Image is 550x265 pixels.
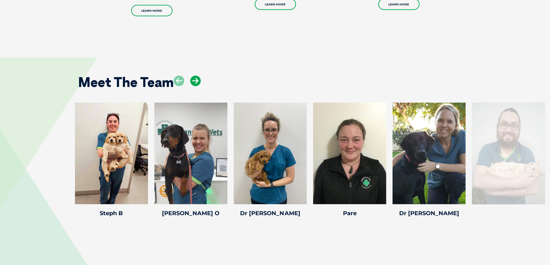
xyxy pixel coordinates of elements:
[313,210,386,216] h4: Pare
[234,210,307,216] h4: Dr [PERSON_NAME]
[75,210,148,216] h4: Steph B
[392,210,466,216] h4: Dr [PERSON_NAME]
[131,5,172,16] a: Learn More
[154,210,227,216] h4: [PERSON_NAME] O
[78,76,174,89] h2: Meet The Team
